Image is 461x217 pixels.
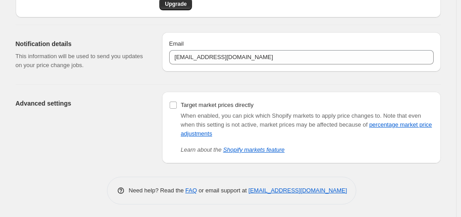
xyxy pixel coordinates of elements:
[181,102,254,108] span: Target market prices directly
[248,187,347,194] a: [EMAIL_ADDRESS][DOMAIN_NAME]
[16,52,148,70] p: This information will be used to send you updates on your price change jobs.
[165,0,187,8] span: Upgrade
[169,40,184,47] span: Email
[223,146,285,153] a: Shopify markets feature
[16,99,148,108] h2: Advanced settings
[181,146,285,153] i: Learn about the
[181,112,432,137] span: Note that even when this setting is not active, market prices may be affected because of
[129,187,186,194] span: Need help? Read the
[185,187,197,194] a: FAQ
[16,39,148,48] h2: Notification details
[197,187,248,194] span: or email support at
[181,112,382,119] span: When enabled, you can pick which Shopify markets to apply price changes to.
